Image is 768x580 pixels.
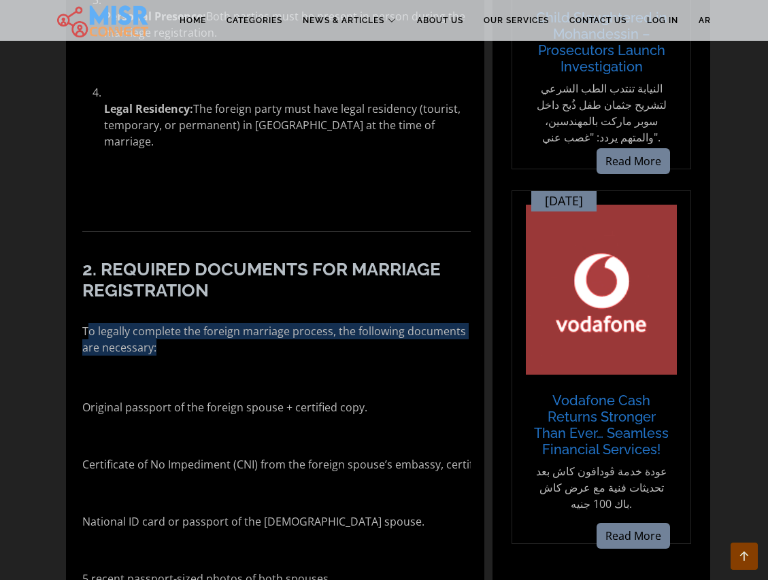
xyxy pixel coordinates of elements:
a: Log in [637,7,688,33]
img: شعار ڤودافون كاش بعد استعادة الخدمة. [526,205,677,375]
a: Vodafone Cash Returns Stronger Than Ever… Seamless Financial Services! [533,392,670,458]
strong: Legal Residency: [104,101,193,116]
a: News & Articles [293,7,407,33]
a: Categories [216,7,293,33]
p: النيابة تنتدب الطب الشرعي لتشريح جثمان طفل ذُبح داخل سوبر ماركت بالمهندسين، والمتهم يردد: "غصب عني". [533,80,670,146]
a: About Us [407,7,473,33]
a: AR [688,7,721,33]
p: Original passport of the foreign spouse + certified copy. [82,399,367,415]
p: To legally complete the foreign marriage process, the following documents are necessary: [82,323,471,356]
span: [DATE] [545,194,583,209]
p: Certificate of No Impediment (CNI) from the foreign spouse’s embassy, certified by the Egyptian M... [82,456,707,473]
a: Read More [597,523,670,549]
h3: 2. Required Documents for Marriage Registration [82,259,471,301]
span: News & Articles [303,14,384,27]
p: The foreign party must have legal residency (tourist, temporary, or permanent) in [GEOGRAPHIC_DAT... [104,101,471,150]
p: عودة خدمة ڤودافون كاش بعد تحديثات فنية مع عرض كاش باك 100 جنيه. [533,463,670,512]
img: main.misr_connect [57,3,148,37]
a: Home [169,7,216,33]
a: Contact Us [559,7,637,33]
a: Our Services [473,7,559,33]
a: Read More [597,148,670,174]
p: National ID card or passport of the [DEMOGRAPHIC_DATA] spouse. [82,513,424,530]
